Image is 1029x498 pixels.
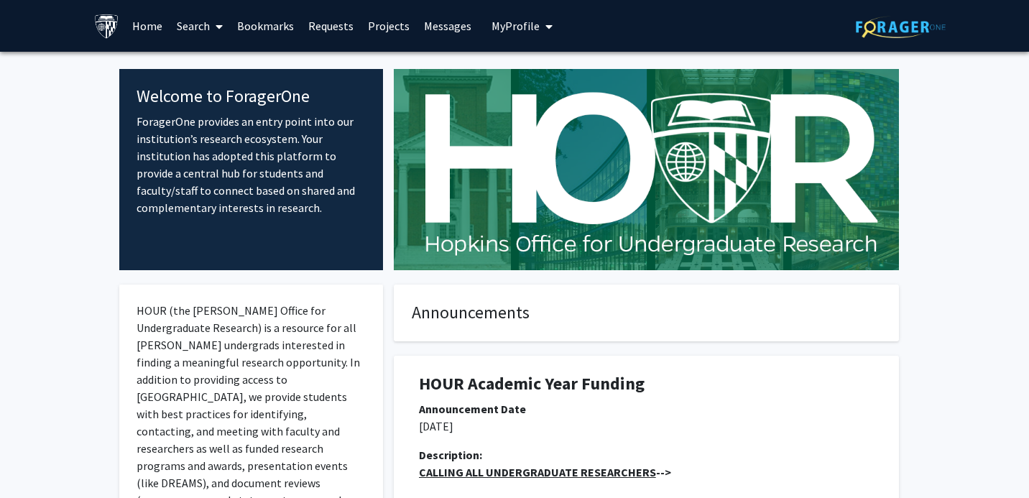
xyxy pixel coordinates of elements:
img: Johns Hopkins University Logo [94,14,119,39]
iframe: Chat [11,433,61,487]
a: Bookmarks [230,1,301,51]
p: ForagerOne provides an entry point into our institution’s research ecosystem. Your institution ha... [137,113,366,216]
a: Messages [417,1,479,51]
div: Announcement Date [419,400,874,418]
span: My Profile [492,19,540,33]
a: Search [170,1,230,51]
p: [DATE] [419,418,874,435]
h4: Welcome to ForagerOne [137,86,366,107]
img: ForagerOne Logo [856,16,946,38]
h1: HOUR Academic Year Funding [419,374,874,395]
a: Home [125,1,170,51]
u: CALLING ALL UNDERGRADUATE RESEARCHERS [419,465,656,479]
a: Projects [361,1,417,51]
h4: Announcements [412,303,881,323]
strong: --> [419,465,671,479]
a: Requests [301,1,361,51]
div: Description: [419,446,874,464]
img: Cover Image [394,69,899,270]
